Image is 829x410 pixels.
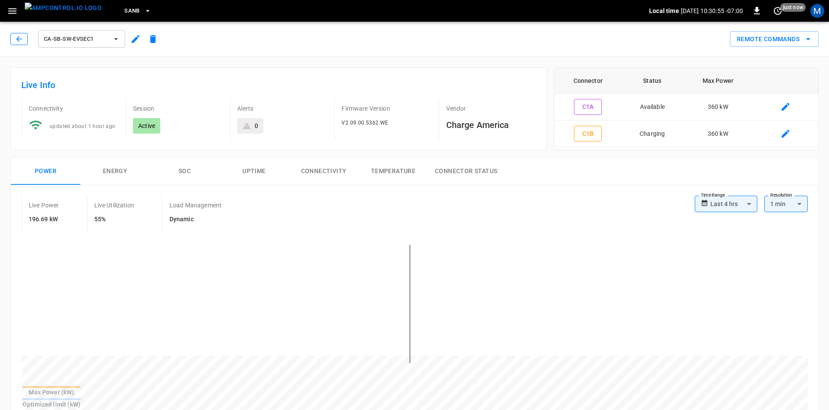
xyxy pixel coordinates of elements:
span: SanB [124,6,140,16]
p: Session [133,104,223,113]
p: Firmware Version [342,104,431,113]
p: [DATE] 10:30:55 -07:00 [681,7,743,15]
button: Connector Status [428,157,504,185]
h6: Live Info [21,78,536,92]
div: 0 [255,121,258,130]
th: Max Power [683,68,753,94]
p: Local time [649,7,679,15]
div: 1 min [764,196,808,212]
span: just now [780,3,806,12]
p: Live Power [29,201,59,210]
span: updated about 1 hour ago [50,123,116,129]
span: ca-sb-sw-evseC1 [44,34,108,44]
span: V2.09.00.5362.WE [342,120,388,126]
p: Connectivity [29,104,119,113]
button: Power [11,157,80,185]
button: Remote Commands [730,31,819,47]
td: Available [622,94,683,121]
h6: 55% [94,215,134,224]
td: 360 kW [683,121,753,148]
button: SOC [150,157,219,185]
p: Live Utilization [94,201,134,210]
div: remote commands options [730,31,819,47]
h6: Dynamic [169,215,222,224]
button: Energy [80,157,150,185]
button: Uptime [219,157,289,185]
th: Status [622,68,683,94]
div: Last 4 hrs [710,196,757,212]
div: profile-icon [810,4,824,18]
td: 360 kW [683,94,753,121]
h6: 196.69 kW [29,215,59,224]
table: connector table [554,68,818,147]
h6: Charge America [446,118,536,132]
td: Charging [622,121,683,148]
p: Active [138,121,155,130]
p: Alerts [237,104,327,113]
button: set refresh interval [771,4,785,18]
button: C1A [574,99,602,115]
p: Vendor [446,104,536,113]
label: Resolution [770,192,792,199]
button: SanB [121,3,155,20]
button: Connectivity [289,157,358,185]
button: ca-sb-sw-evseC1 [38,30,125,48]
th: Connector [554,68,622,94]
label: Time Range [701,192,725,199]
button: C1B [574,126,602,142]
p: Load Management [169,201,222,210]
button: Temperature [358,157,428,185]
img: ampcontrol.io logo [25,3,102,13]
